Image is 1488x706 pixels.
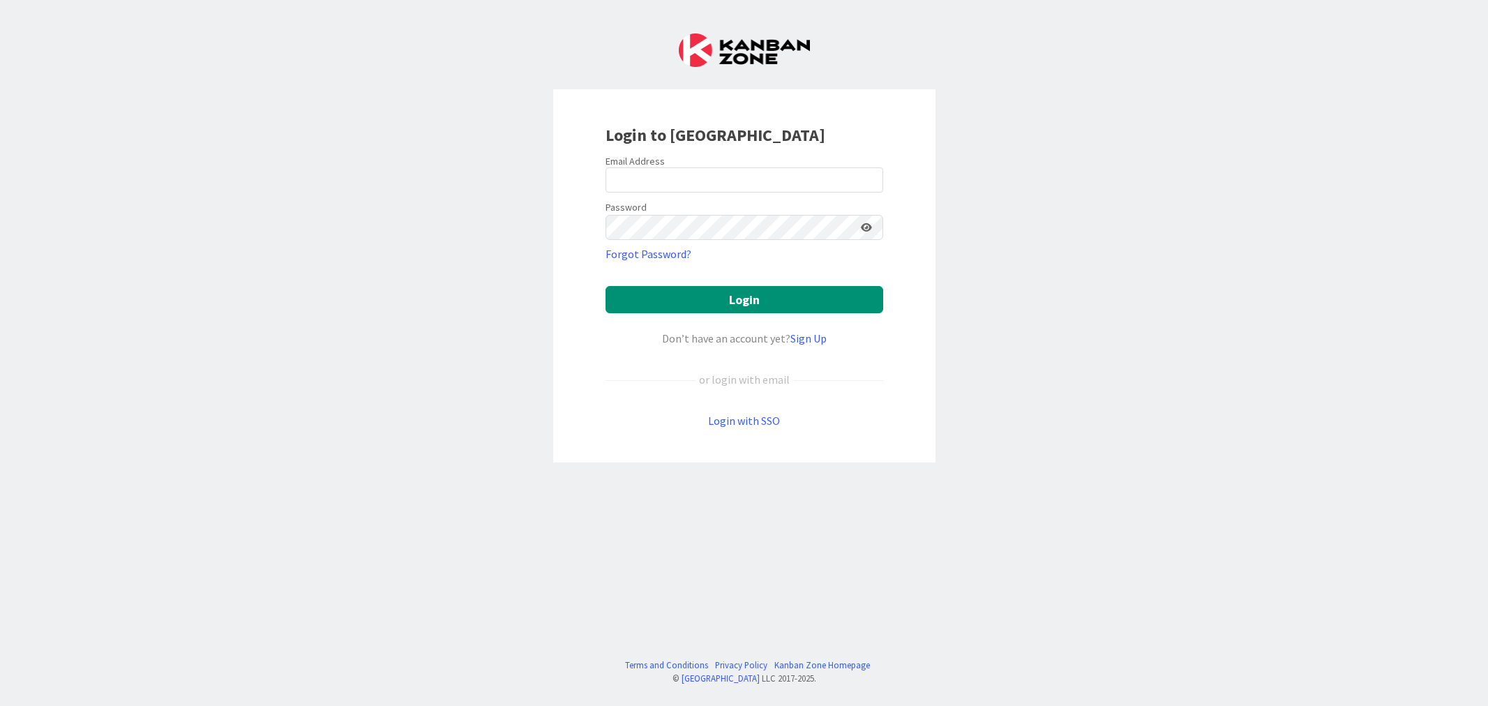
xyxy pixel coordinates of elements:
a: Terms and Conditions [625,659,708,672]
b: Login to [GEOGRAPHIC_DATA] [606,124,825,146]
a: Forgot Password? [606,246,691,262]
label: Email Address [606,155,665,167]
div: Don’t have an account yet? [606,330,883,347]
button: Login [606,286,883,313]
a: Login with SSO [708,414,780,428]
label: Password [606,200,647,215]
div: © LLC 2017- 2025 . [618,672,870,685]
a: Sign Up [790,331,827,345]
a: Privacy Policy [715,659,767,672]
a: Kanban Zone Homepage [774,659,870,672]
div: or login with email [696,371,793,388]
img: Kanban Zone [679,33,810,67]
a: [GEOGRAPHIC_DATA] [682,673,760,684]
